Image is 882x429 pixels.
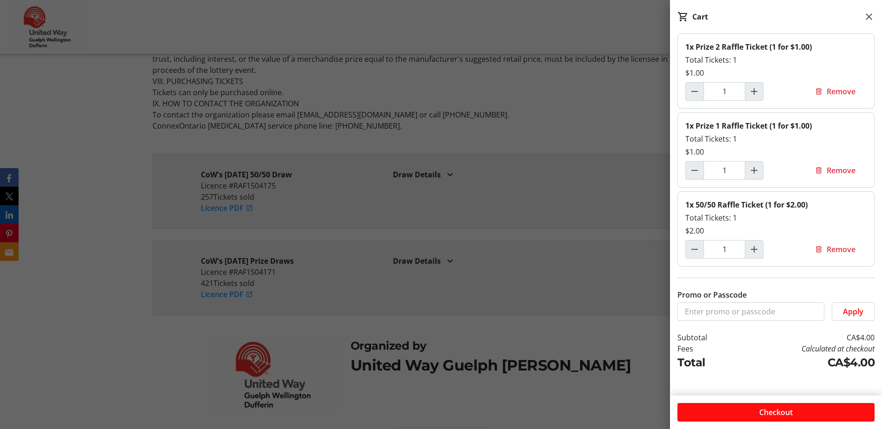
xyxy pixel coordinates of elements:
[803,161,867,180] button: Remove
[686,240,703,258] button: Decrement by one
[677,403,875,422] button: Checkout
[843,306,863,317] span: Apply
[685,199,867,210] div: 1x 50/50 Raffle Ticket (1 for $2.00)
[703,240,745,259] input: 50/50 Raffle Ticket (1 for $2.00) Quantity
[686,83,703,100] button: Decrement by one
[827,244,855,255] span: Remove
[686,162,703,179] button: Decrement by one
[685,225,867,236] div: $2.00
[685,120,867,131] div: 1x Prize 1 Raffle Ticket (1 for $1.00)
[745,83,763,100] button: Increment by one
[685,67,867,78] div: $1.00
[677,343,735,354] td: Fees
[745,162,763,179] button: Increment by one
[677,354,735,371] td: Total
[827,165,855,176] span: Remove
[832,302,875,321] button: Apply
[677,332,735,343] td: Subtotal
[735,354,875,371] td: CA$4.00
[803,82,867,101] button: Remove
[703,82,745,101] input: Prize 2 Raffle Ticket (1 for $1.00) Quantity
[685,41,867,52] div: 1x Prize 2 Raffle Ticket (1 for $1.00)
[677,302,824,321] input: Enter promo or passcode
[803,240,867,259] button: Remove
[735,332,875,343] td: CA$4.00
[745,240,763,258] button: Increment by one
[685,54,867,65] div: Total Tickets: 1
[685,133,867,144] div: Total Tickets: 1
[677,289,747,300] label: Promo or Passcode
[703,161,745,180] input: Prize 1 Raffle Ticket (1 for $1.00) Quantity
[759,407,793,418] span: Checkout
[827,86,855,97] span: Remove
[685,212,867,223] div: Total Tickets: 1
[685,146,867,157] div: $1.00
[692,11,708,22] div: Cart
[735,343,875,354] td: Calculated at checkout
